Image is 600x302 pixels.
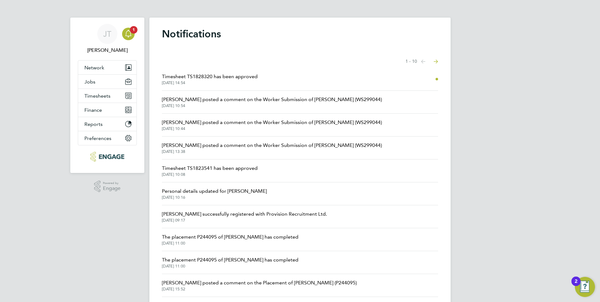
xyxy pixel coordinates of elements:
span: Timesheets [84,93,110,99]
a: [PERSON_NAME] posted a comment on the Worker Submission of [PERSON_NAME] (WS299044)[DATE] 10:44 [162,119,382,131]
span: Powered by [103,181,121,186]
span: Timesheet TS1828320 has been approved [162,73,258,80]
span: [DATE] 10:44 [162,126,382,131]
span: Timesheet TS1823541 has been approved [162,164,258,172]
a: [PERSON_NAME] posted a comment on the Worker Submission of [PERSON_NAME] (WS299044)[DATE] 10:54 [162,96,382,108]
span: [DATE] 10:54 [162,103,382,108]
span: [PERSON_NAME] successfully registered with Provision Recruitment Ltd. [162,210,327,218]
nav: Main navigation [70,18,144,173]
span: [PERSON_NAME] posted a comment on the Worker Submission of [PERSON_NAME] (WS299044) [162,142,382,149]
span: [DATE] 10:08 [162,172,258,177]
span: Jobs [84,79,95,85]
span: The placement P244095 of [PERSON_NAME] has completed [162,233,298,241]
img: provision-recruitment-logo-retina.png [90,152,124,162]
button: Network [78,61,137,74]
span: [DATE] 10:16 [162,195,267,200]
span: Finance [84,107,102,113]
a: Go to home page [78,152,137,162]
a: Powered byEngage [94,181,121,192]
span: [PERSON_NAME] posted a comment on the Worker Submission of [PERSON_NAME] (WS299044) [162,96,382,103]
button: Timesheets [78,89,137,103]
span: [DATE] 11:00 [162,264,298,269]
a: [PERSON_NAME] posted a comment on the Placement of [PERSON_NAME] (P244095)[DATE] 15:52 [162,279,357,292]
nav: Select page of notifications list [405,55,438,68]
a: The placement P244095 of [PERSON_NAME] has completed[DATE] 11:00 [162,256,298,269]
a: JT[PERSON_NAME] [78,24,137,54]
div: 2 [575,281,577,289]
span: Engage [103,186,121,191]
span: Personal details updated for [PERSON_NAME] [162,187,267,195]
span: The placement P244095 of [PERSON_NAME] has completed [162,256,298,264]
button: Open Resource Center, 2 new notifications [575,277,595,297]
span: Network [84,65,104,71]
h1: Notifications [162,28,438,40]
a: 1 [122,24,135,44]
button: Preferences [78,131,137,145]
span: Preferences [84,135,111,141]
span: [DATE] 15:52 [162,287,357,292]
span: 1 [130,26,137,34]
span: [PERSON_NAME] posted a comment on the Placement of [PERSON_NAME] (P244095) [162,279,357,287]
a: Personal details updated for [PERSON_NAME][DATE] 10:16 [162,187,267,200]
span: [PERSON_NAME] posted a comment on the Worker Submission of [PERSON_NAME] (WS299044) [162,119,382,126]
span: [DATE] 13:38 [162,149,382,154]
span: [DATE] 09:17 [162,218,327,223]
span: [DATE] 14:54 [162,80,258,85]
span: JT [103,30,111,38]
button: Finance [78,103,137,117]
a: Timesheet TS1823541 has been approved[DATE] 10:08 [162,164,258,177]
span: Reports [84,121,103,127]
button: Jobs [78,75,137,89]
a: [PERSON_NAME] posted a comment on the Worker Submission of [PERSON_NAME] (WS299044)[DATE] 13:38 [162,142,382,154]
span: 1 - 10 [405,58,417,65]
a: The placement P244095 of [PERSON_NAME] has completed[DATE] 11:00 [162,233,298,246]
span: [DATE] 11:00 [162,241,298,246]
a: [PERSON_NAME] successfully registered with Provision Recruitment Ltd.[DATE] 09:17 [162,210,327,223]
button: Reports [78,117,137,131]
span: James Tarling [78,46,137,54]
a: Timesheet TS1828320 has been approved[DATE] 14:54 [162,73,258,85]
